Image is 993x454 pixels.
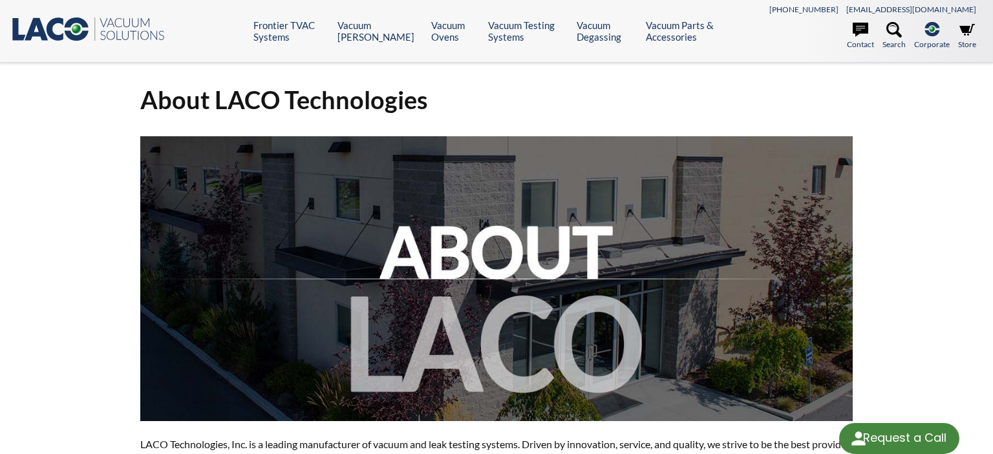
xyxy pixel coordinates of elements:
[839,423,959,454] div: Request a Call
[958,22,976,50] a: Store
[140,84,853,116] h1: About LACO Technologies
[914,38,950,50] span: Corporate
[577,19,637,43] a: Vacuum Degassing
[140,136,853,421] img: about-laco.jpg
[488,19,566,43] a: Vacuum Testing Systems
[847,22,874,50] a: Contact
[846,5,976,14] a: [EMAIL_ADDRESS][DOMAIN_NAME]
[769,5,838,14] a: [PHONE_NUMBER]
[337,19,422,43] a: Vacuum [PERSON_NAME]
[882,22,906,50] a: Search
[646,19,736,43] a: Vacuum Parts & Accessories
[848,428,869,449] img: round button
[431,19,478,43] a: Vacuum Ovens
[863,423,946,453] div: Request a Call
[253,19,328,43] a: Frontier TVAC Systems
